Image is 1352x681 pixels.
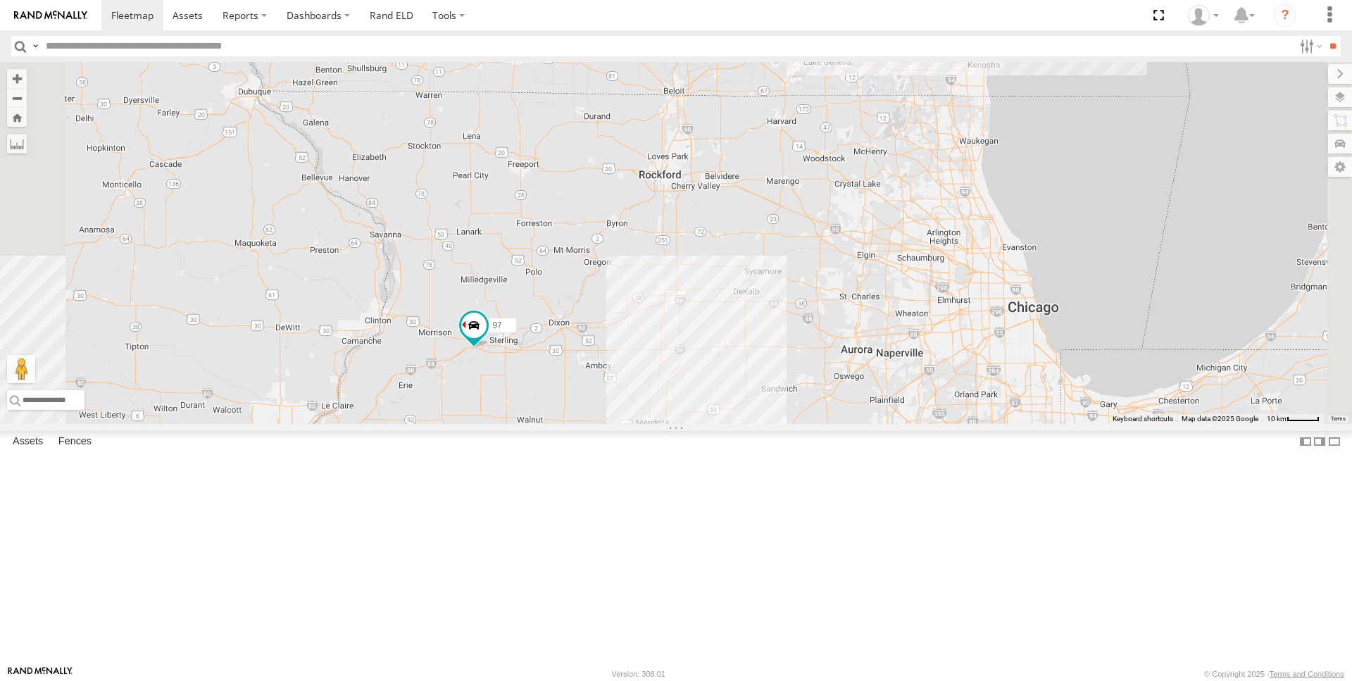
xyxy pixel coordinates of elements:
a: Visit our Website [8,667,73,681]
div: Jamie Farr [1183,5,1224,26]
label: Hide Summary Table [1327,431,1341,451]
button: Map Scale: 10 km per 43 pixels [1263,414,1324,424]
label: Map Settings [1328,157,1352,177]
label: Fences [51,432,99,451]
button: Keyboard shortcuts [1113,414,1173,424]
span: 97 [492,320,501,330]
label: Measure [7,134,27,154]
a: Terms and Conditions [1270,670,1344,678]
label: Search Query [30,36,41,56]
i: ? [1274,4,1296,27]
button: Zoom out [7,88,27,108]
div: © Copyright 2025 - [1204,670,1344,678]
button: Drag Pegman onto the map to open Street View [7,355,35,383]
label: Dock Summary Table to the Left [1298,431,1313,451]
span: Map data ©2025 Google [1182,415,1258,423]
img: rand-logo.svg [14,11,87,20]
button: Zoom in [7,69,27,88]
span: 10 km [1267,415,1287,423]
button: Zoom Home [7,108,27,127]
label: Assets [6,432,50,451]
div: Version: 308.01 [612,670,665,678]
label: Dock Summary Table to the Right [1313,431,1327,451]
label: Search Filter Options [1294,36,1325,56]
a: Terms (opens in new tab) [1331,416,1346,422]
